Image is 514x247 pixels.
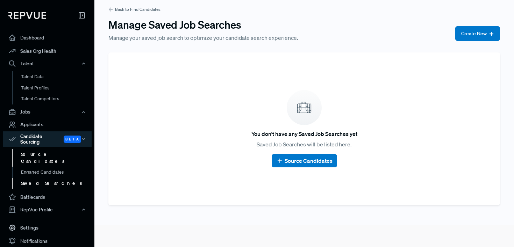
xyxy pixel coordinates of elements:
h6: You don't have any Saved Job Searches yet [251,131,357,137]
a: Talent Data [12,71,101,82]
a: Back to Find Candidates [108,6,160,13]
a: Battlecards [3,190,92,204]
button: Candidate Sourcing Beta [3,131,92,147]
a: Talent Profiles [12,82,101,94]
h3: Manage Saved Job Searches [108,18,346,31]
button: Source Candidates [272,154,337,167]
span: Beta [64,136,81,143]
a: Source Candidates [276,157,333,165]
a: Engaged Candidates [12,167,101,178]
a: Applicants [3,118,92,131]
button: RepVue Profile [3,204,92,216]
button: Talent [3,58,92,70]
button: Jobs [3,106,92,118]
a: Dashboard [3,31,92,44]
div: Candidate Sourcing [3,131,92,147]
a: Sales Org Health [3,44,92,58]
p: Manage your saved job search to optimize your candidate search experience. [108,34,346,42]
a: Saved Searches [12,178,101,189]
a: Source Candidates [12,149,101,167]
a: Talent Competitors [12,93,101,104]
a: Settings [3,221,92,234]
p: Saved Job Searches will be listed here. [257,140,352,148]
img: RepVue [8,12,46,19]
button: Create New [455,26,500,41]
